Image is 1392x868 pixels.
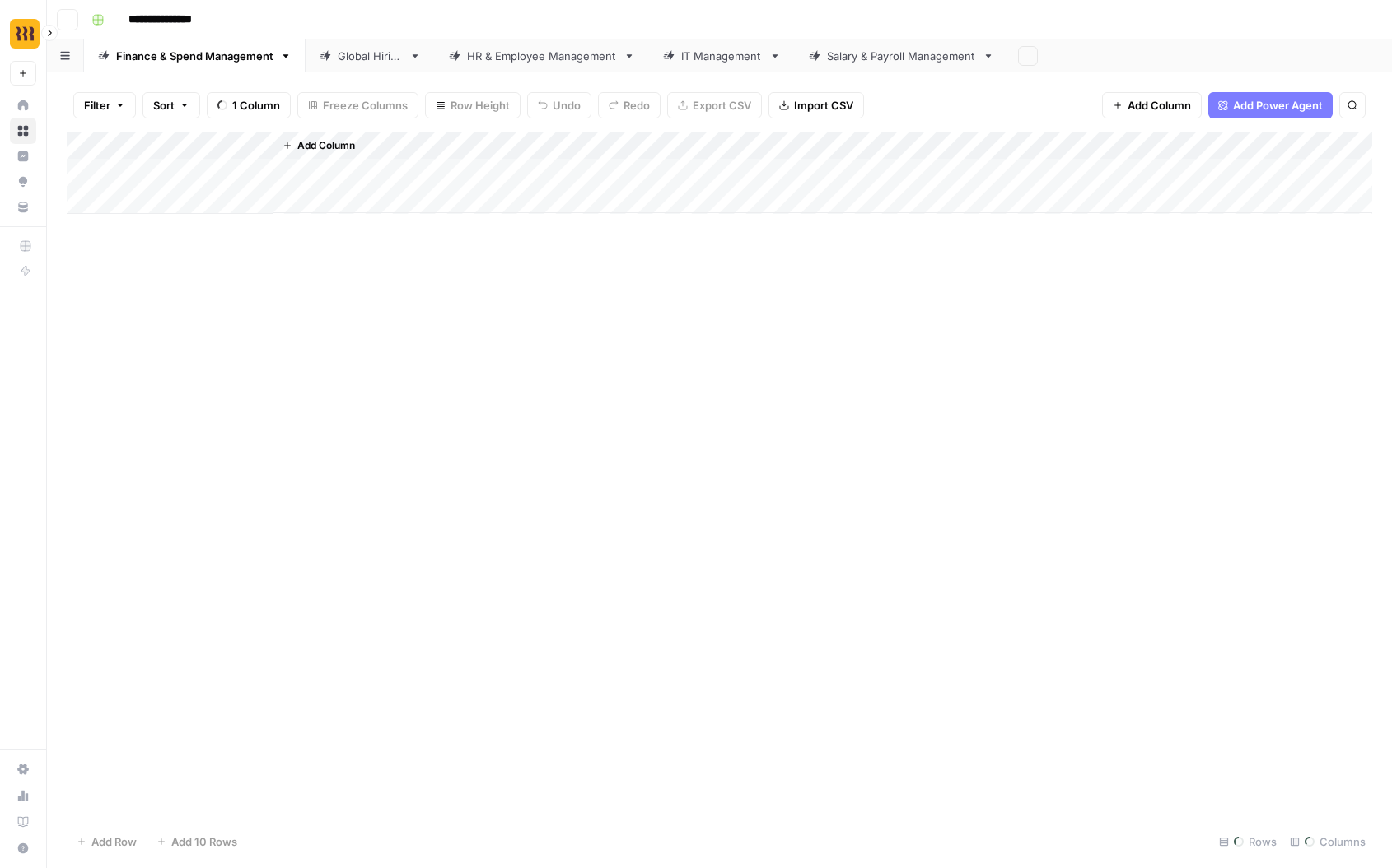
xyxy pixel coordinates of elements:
[67,829,147,855] button: Add Row
[467,48,617,64] div: HR & Employee Management
[10,835,36,861] button: Help + Support
[116,48,273,64] div: Finance & Spend Management
[553,97,581,114] span: Undo
[153,97,175,114] span: Sort
[297,92,418,118] button: Freeze Columns
[10,809,36,835] a: Learning Hub
[10,169,36,195] a: Opportunities
[667,92,762,118] button: Export CSV
[795,39,1008,72] a: Salary & Payroll Management
[435,39,649,72] a: HR & Employee Management
[451,97,510,114] span: Row Height
[91,833,137,850] span: Add Row
[527,92,591,118] button: Undo
[425,92,521,118] button: Row Height
[10,782,36,809] a: Usage
[649,39,795,72] a: IT Management
[624,97,650,114] span: Redo
[147,829,247,855] button: Add 10 Rows
[297,138,355,153] span: Add Column
[10,19,40,49] img: Rippling Logo
[338,48,403,64] div: Global Hiring
[827,48,976,64] div: Salary & Payroll Management
[693,97,751,114] span: Export CSV
[1102,92,1202,118] button: Add Column
[794,97,853,114] span: Import CSV
[1233,97,1323,114] span: Add Power Agent
[323,97,408,114] span: Freeze Columns
[171,833,237,850] span: Add 10 Rows
[1128,97,1191,114] span: Add Column
[10,118,36,144] a: Browse
[10,92,36,118] a: Home
[1283,829,1372,855] div: Columns
[768,92,864,118] button: Import CSV
[84,97,110,114] span: Filter
[1208,92,1333,118] button: Add Power Agent
[232,97,280,114] span: 1 Column
[681,48,763,64] div: IT Management
[306,39,435,72] a: Global Hiring
[10,194,36,220] a: Your Data
[84,39,306,72] a: Finance & Spend Management
[73,92,136,118] button: Filter
[10,13,36,54] button: Workspace: Rippling
[207,92,291,118] button: 1 Column
[598,92,661,118] button: Redo
[10,143,36,169] a: Insights
[276,135,362,156] button: Add Column
[10,756,36,782] a: Settings
[142,92,200,118] button: Sort
[1212,829,1283,855] div: Rows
